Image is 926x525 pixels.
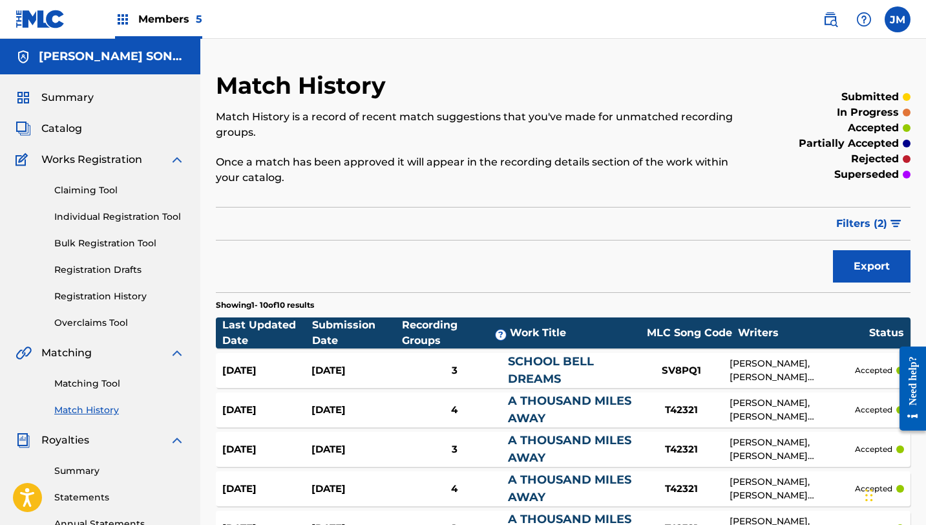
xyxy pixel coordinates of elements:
span: Royalties [41,433,89,448]
a: Claiming Tool [54,184,185,197]
p: Showing 1 - 10 of 10 results [216,299,314,311]
p: accepted [855,404,892,416]
a: Summary [54,464,185,478]
img: Matching [16,345,32,361]
div: Status [869,325,904,341]
div: [DATE] [311,442,401,457]
div: SV8PQ1 [633,363,730,378]
a: Public Search [817,6,843,32]
p: in progress [837,105,899,120]
div: User Menu [885,6,910,32]
a: Registration History [54,290,185,303]
a: SummarySummary [16,90,94,105]
a: Individual Registration Tool [54,210,185,224]
a: CatalogCatalog [16,121,82,136]
img: expand [169,345,185,361]
h2: Match History [216,71,392,100]
a: A THOUSAND MILES AWAY [508,433,631,465]
a: Bulk Registration Tool [54,237,185,250]
div: MLC Song Code [641,325,738,341]
p: submitted [841,89,899,105]
img: MLC Logo [16,10,65,28]
img: Summary [16,90,31,105]
div: T42321 [633,482,730,497]
img: Accounts [16,49,31,65]
p: accepted [848,120,899,136]
a: Statements [54,491,185,504]
p: accepted [855,483,892,495]
div: 3 [401,442,508,457]
img: help [856,12,872,27]
div: T42321 [633,403,730,418]
a: A THOUSAND MILES AWAY [508,473,631,504]
button: Export [833,250,910,283]
a: Overclaims Tool [54,316,185,330]
div: Work Title [510,325,641,341]
div: [PERSON_NAME], [PERSON_NAME] [PERSON_NAME] [730,396,855,423]
div: Last Updated Date [222,317,312,348]
div: [PERSON_NAME], [PERSON_NAME] [PERSON_NAME] [730,475,855,502]
div: [DATE] [311,403,401,418]
img: Catalog [16,121,31,136]
div: 3 [401,363,508,378]
div: [DATE] [222,482,311,497]
img: Royalties [16,433,31,448]
p: Once a match has been approved it will appear in the recording details section of the work within... [216,155,751,186]
div: [DATE] [222,403,311,418]
h5: MILLER SONGKRAFT [39,49,185,64]
span: Matching [41,345,92,361]
img: filter [890,220,901,228]
div: [PERSON_NAME], [PERSON_NAME] [PERSON_NAME] [730,436,855,463]
p: Match History is a record of recent match suggestions that you've made for unmatched recording gr... [216,109,751,140]
img: Top Rightsholders [115,12,131,27]
button: Filters (2) [828,208,910,240]
span: Works Registration [41,152,142,167]
span: Catalog [41,121,82,136]
div: Writers [738,325,869,341]
div: Help [851,6,877,32]
div: 4 [401,482,508,497]
a: A THOUSAND MILES AWAY [508,394,631,425]
img: search [823,12,838,27]
div: [DATE] [222,442,311,457]
span: Members [138,12,202,27]
img: Works Registration [16,152,32,167]
p: rejected [851,151,899,167]
span: 5 [196,13,202,25]
div: [DATE] [311,363,401,378]
a: Matching Tool [54,377,185,391]
span: Summary [41,90,94,105]
div: [PERSON_NAME], [PERSON_NAME] [PERSON_NAME] [730,357,855,384]
p: superseded [834,167,899,182]
div: Drag [865,476,873,515]
div: Recording Groups [402,317,510,348]
img: expand [169,433,185,448]
p: accepted [855,365,892,376]
div: 4 [401,403,508,418]
div: [DATE] [222,363,311,378]
div: [DATE] [311,482,401,497]
a: Registration Drafts [54,263,185,277]
a: SCHOOL BELL DREAMS [508,354,594,386]
p: partially accepted [799,136,899,151]
div: T42321 [633,442,730,457]
span: Filters ( 2 ) [836,216,887,231]
span: ? [496,330,506,340]
div: Submission Date [312,317,402,348]
iframe: Resource Center [890,336,926,440]
img: expand [169,152,185,167]
a: Match History [54,403,185,417]
p: accepted [855,444,892,455]
iframe: Chat Widget [861,463,926,525]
